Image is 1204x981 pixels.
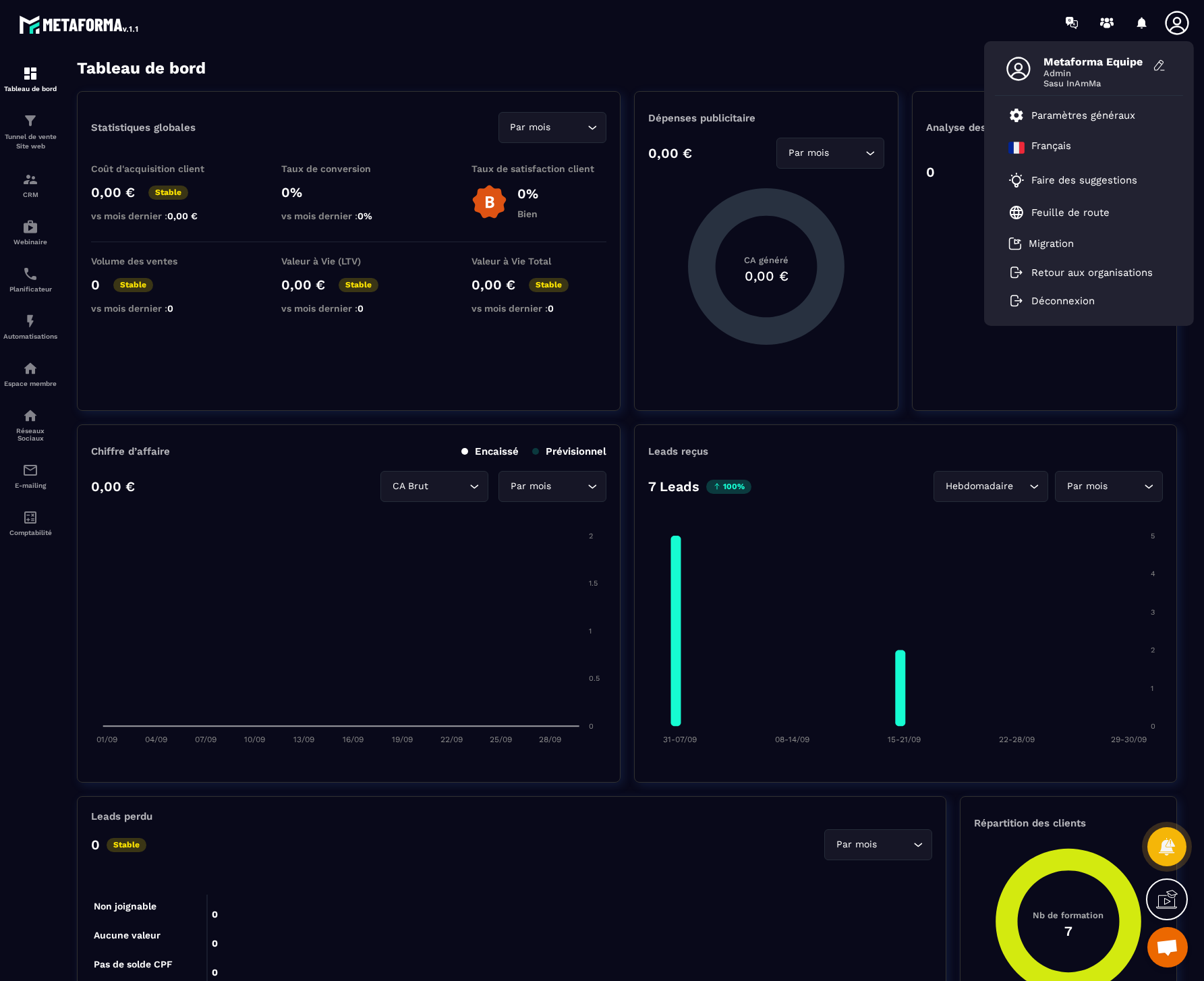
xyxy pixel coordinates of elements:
p: Leads perdu [91,810,152,822]
p: Taux de satisfaction client [471,163,606,174]
span: 0 [357,303,364,314]
tspan: 31-07/09 [663,735,697,744]
div: Search for option [498,112,606,143]
span: 0% [357,211,372,221]
p: 100% [706,480,751,494]
p: Valeur à Vie Total [471,256,606,267]
tspan: 28/09 [539,735,561,744]
span: 0,00 € [167,211,198,221]
img: formation [22,113,38,129]
div: Search for option [498,471,606,502]
tspan: 22/09 [440,735,463,744]
p: Volume des ventes [91,256,226,267]
img: logo [19,12,140,36]
p: vs mois dernier : [471,303,606,314]
p: E-mailing [3,482,57,489]
a: emailemailE-mailing [3,452,57,499]
tspan: 13/09 [293,735,314,744]
a: accountantaccountantComptabilité [3,499,57,546]
p: 0,00 € [648,145,692,161]
tspan: 0 [1151,722,1155,731]
p: Chiffre d’affaire [91,445,170,457]
p: Taux de conversion [281,163,416,174]
a: social-networksocial-networkRéseaux Sociaux [3,397,57,452]
tspan: 5 [1151,532,1155,540]
p: Faire des suggestions [1031,174,1137,186]
tspan: 19/09 [392,735,413,744]
span: Metaforma Equipe [1043,55,1145,68]
p: Stable [107,838,146,852]
tspan: 0 [589,722,594,731]
p: Leads reçus [648,445,708,457]
span: Par mois [785,146,832,161]
tspan: 3 [1151,608,1155,617]
p: Paramètres généraux [1031,109,1135,121]
p: 0% [517,186,538,202]
p: Stable [113,278,153,292]
input: Search for option [1110,479,1141,494]
p: Planificateur [3,285,57,293]
p: 0,00 € [91,478,135,495]
tspan: 0.5 [589,674,600,683]
div: Open chat [1147,927,1188,968]
img: b-badge-o.b3b20ee6.svg [471,184,507,220]
tspan: 22-28/09 [999,735,1035,744]
tspan: Aucune valeur [94,930,161,941]
p: Analyse des Leads [926,121,1044,134]
tspan: 2 [1151,646,1155,654]
p: Webinaire [3,238,57,246]
p: 0,00 € [281,277,325,293]
p: Coût d'acquisition client [91,163,226,174]
input: Search for option [1016,479,1026,494]
img: automations [22,219,38,235]
p: 0% [281,184,416,200]
tspan: 1.5 [589,579,598,588]
tspan: Pas de solde CPF [94,959,173,970]
tspan: 01/09 [96,735,117,744]
a: automationsautomationsAutomatisations [3,303,57,350]
p: Stable [339,278,378,292]
a: Feuille de route [1008,204,1110,221]
a: formationformationTableau de bord [3,55,57,103]
tspan: 08-14/09 [775,735,809,744]
p: Espace membre [3,380,57,387]
p: Stable [148,186,188,200]
p: vs mois dernier : [281,303,416,314]
p: Encaissé [461,445,519,457]
a: Faire des suggestions [1008,172,1153,188]
span: Admin [1043,68,1145,78]
div: Search for option [934,471,1048,502]
tspan: 07/09 [195,735,217,744]
tspan: 1 [1151,684,1153,693]
img: formation [22,171,38,188]
a: formationformationTunnel de vente Site web [3,103,57,161]
input: Search for option [880,837,910,852]
p: Valeur à Vie (LTV) [281,256,416,267]
a: formationformationCRM [3,161,57,208]
input: Search for option [431,479,466,494]
div: Search for option [380,471,488,502]
input: Search for option [554,479,584,494]
p: 0 [926,164,935,180]
tspan: 10/09 [244,735,265,744]
a: schedulerschedulerPlanificateur [3,256,57,303]
p: Dépenses publicitaire [648,112,885,124]
span: 0 [548,303,554,314]
img: social-network [22,408,38,424]
span: Par mois [507,479,554,494]
p: Tableau de bord [3,85,57,92]
p: vs mois dernier : [91,211,226,221]
span: 0 [167,303,173,314]
tspan: 1 [589,627,592,636]
p: Bien [517,208,538,219]
img: email [22,462,38,478]
p: Répartition des clients [974,817,1163,829]
p: Retour aux organisations [1031,267,1153,279]
tspan: 29-30/09 [1111,735,1147,744]
p: Feuille de route [1031,206,1110,219]
p: 0 [91,277,100,293]
tspan: 2 [589,532,593,540]
tspan: 25/09 [490,735,512,744]
tspan: 16/09 [343,735,364,744]
a: Paramètres généraux [1008,107,1135,123]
